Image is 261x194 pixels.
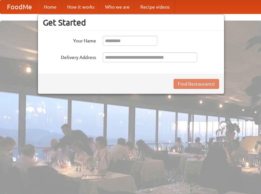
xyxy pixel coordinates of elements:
[43,36,96,44] label: Your Name
[0,0,39,14] a: FoodMe
[43,52,96,61] label: Delivery Address
[43,18,219,28] h3: Get Started
[100,0,135,14] a: Who we are
[174,79,219,89] button: Find Restaurants!
[62,0,100,14] a: How it works
[135,0,175,14] a: Recipe videos
[39,0,62,14] a: Home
